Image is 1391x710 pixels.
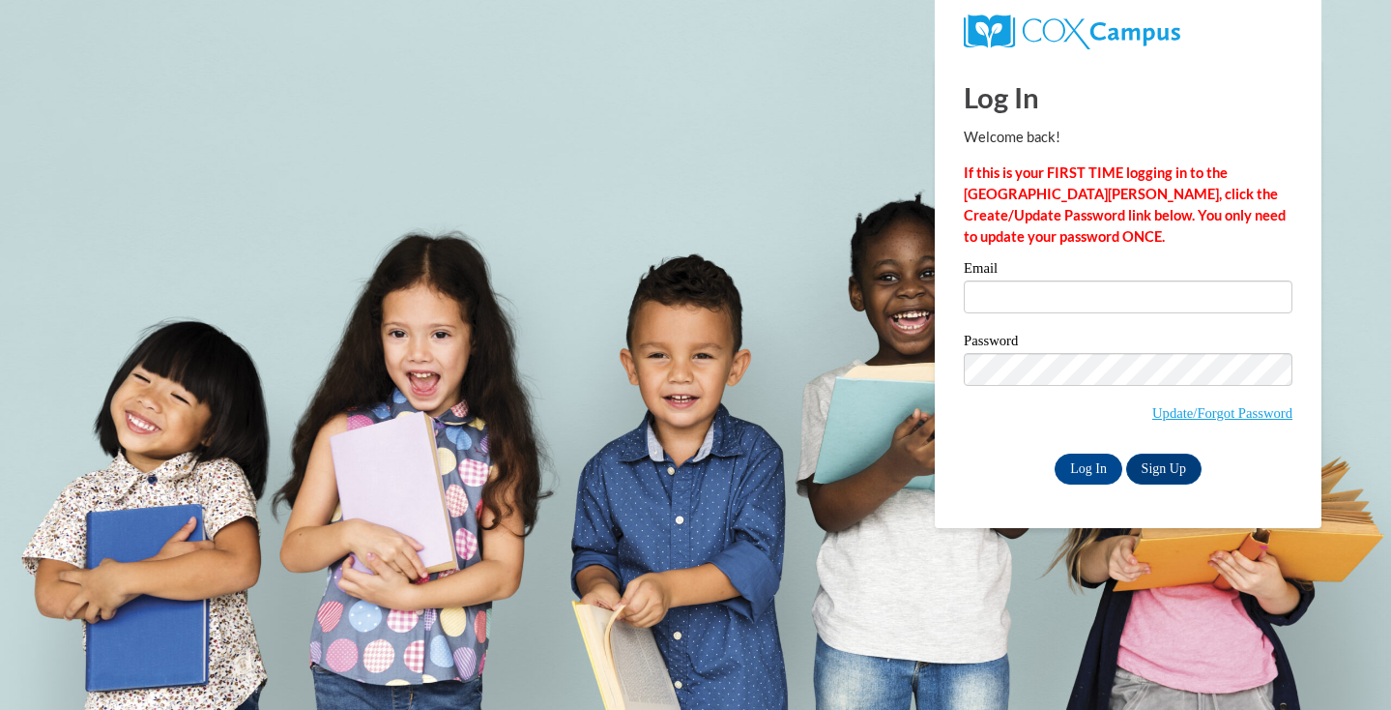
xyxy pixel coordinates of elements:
h1: Log In [964,77,1292,117]
input: Log In [1055,454,1122,485]
label: Email [964,261,1292,281]
img: COX Campus [964,15,1180,49]
a: Sign Up [1126,454,1202,485]
p: Welcome back! [964,127,1292,148]
label: Password [964,334,1292,353]
a: COX Campus [964,15,1292,49]
strong: If this is your FIRST TIME logging in to the [GEOGRAPHIC_DATA][PERSON_NAME], click the Create/Upd... [964,164,1286,245]
a: Update/Forgot Password [1152,405,1292,421]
